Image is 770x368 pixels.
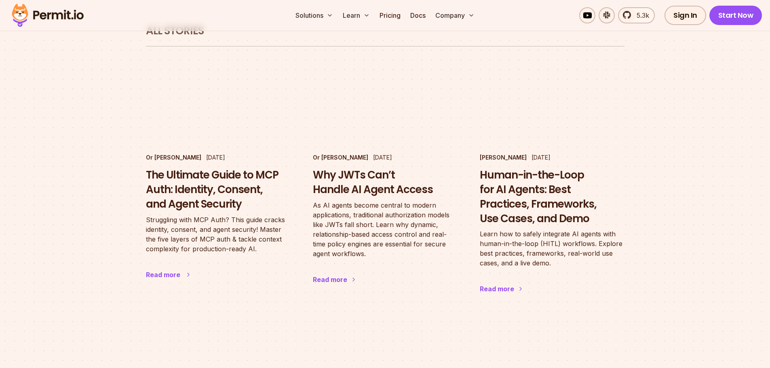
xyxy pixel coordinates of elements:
img: Why JWTs Can’t Handle AI Agent Access [313,69,457,150]
a: Start Now [709,6,762,25]
a: Docs [407,7,429,23]
button: Company [432,7,478,23]
h3: The Ultimate Guide to MCP Auth: Identity, Consent, and Agent Security [146,168,290,211]
a: Human-in-the-Loop for AI Agents: Best Practices, Frameworks, Use Cases, and Demo[PERSON_NAME][DAT... [480,69,624,310]
img: Permit logo [8,2,87,29]
div: Read more [146,270,180,280]
p: Learn how to safely integrate AI agents with human-in-the-loop (HITL) workflows. Explore best pra... [480,229,624,268]
p: Or [PERSON_NAME] [146,154,201,162]
img: Human-in-the-Loop for AI Agents: Best Practices, Frameworks, Use Cases, and Demo [480,69,624,150]
p: Or [PERSON_NAME] [313,154,368,162]
a: Sign In [665,6,706,25]
div: Read more [313,275,347,284]
button: Solutions [292,7,336,23]
time: [DATE] [373,154,392,161]
button: Learn [340,7,373,23]
p: [PERSON_NAME] [480,154,527,162]
p: As AI agents become central to modern applications, traditional authorization models like JWTs fa... [313,200,457,259]
a: Pricing [376,7,404,23]
time: [DATE] [532,154,551,161]
a: 5.3k [618,7,655,23]
time: [DATE] [206,154,225,161]
a: Why JWTs Can’t Handle AI Agent AccessOr [PERSON_NAME][DATE]Why JWTs Can’t Handle AI Agent AccessA... [313,69,457,300]
h3: Why JWTs Can’t Handle AI Agent Access [313,168,457,197]
span: 5.3k [632,11,649,20]
p: Struggling with MCP Auth? This guide cracks identity, consent, and agent security! Master the fiv... [146,215,290,254]
h3: Human-in-the-Loop for AI Agents: Best Practices, Frameworks, Use Cases, and Demo [480,168,624,226]
img: The Ultimate Guide to MCP Auth: Identity, Consent, and Agent Security [139,65,297,154]
a: The Ultimate Guide to MCP Auth: Identity, Consent, and Agent SecurityOr [PERSON_NAME][DATE]The Ul... [146,69,290,295]
div: Read more [480,284,514,294]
